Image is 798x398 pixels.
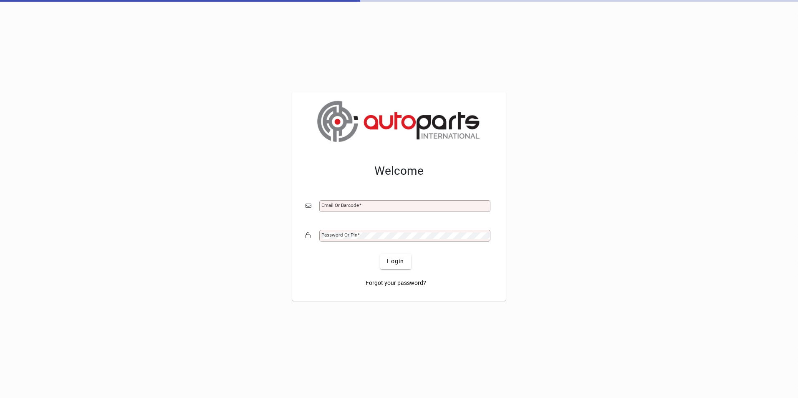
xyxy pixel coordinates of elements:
span: Forgot your password? [366,279,426,287]
mat-label: Email or Barcode [321,202,359,208]
mat-label: Password or Pin [321,232,357,238]
a: Forgot your password? [362,276,429,291]
button: Login [380,254,411,269]
span: Login [387,257,404,266]
h2: Welcome [306,164,492,178]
